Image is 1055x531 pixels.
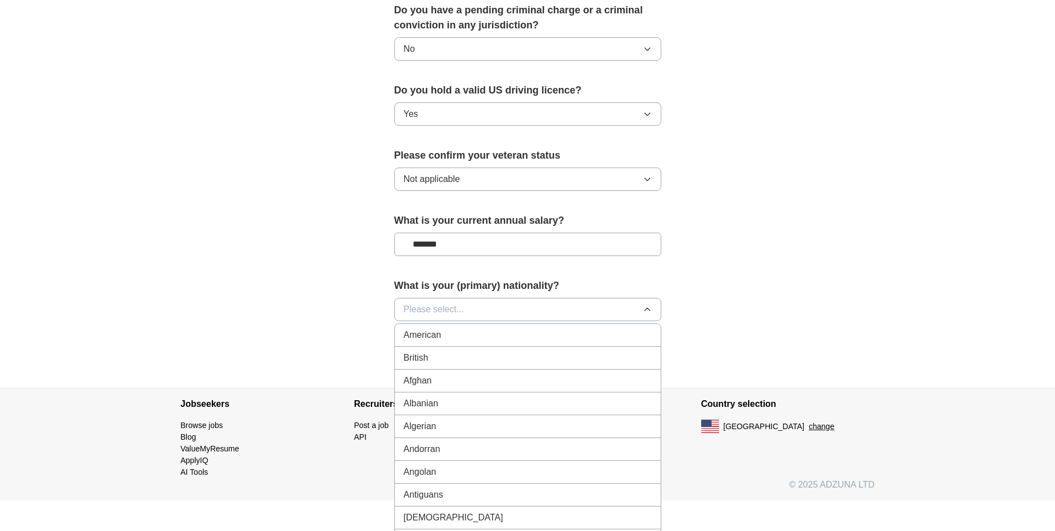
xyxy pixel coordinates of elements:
[394,278,661,293] label: What is your (primary) nationality?
[394,168,661,191] button: Not applicable
[354,432,367,441] a: API
[809,421,834,432] button: change
[404,465,437,479] span: Angolan
[394,148,661,163] label: Please confirm your veteran status
[404,442,440,456] span: Andorran
[701,389,875,420] h4: Country selection
[172,478,884,500] div: © 2025 ADZUNA LTD
[404,420,437,433] span: Algerian
[354,421,389,430] a: Post a job
[724,421,805,432] span: [GEOGRAPHIC_DATA]
[404,328,442,342] span: American
[181,456,209,465] a: ApplyIQ
[181,421,223,430] a: Browse jobs
[181,444,240,453] a: ValueMyResume
[701,420,719,433] img: US flag
[181,468,209,476] a: AI Tools
[404,303,464,316] span: Please select...
[181,432,196,441] a: Blog
[404,374,432,387] span: Afghan
[404,42,415,56] span: No
[394,83,661,98] label: Do you hold a valid US driving licence?
[394,213,661,228] label: What is your current annual salary?
[394,298,661,321] button: Please select...
[404,173,460,186] span: Not applicable
[404,397,438,410] span: Albanian
[394,102,661,126] button: Yes
[404,488,443,501] span: Antiguans
[394,37,661,61] button: No
[404,511,503,524] span: [DEMOGRAPHIC_DATA]
[394,3,661,33] label: Do you have a pending criminal charge or a criminal conviction in any jurisdiction?
[404,351,428,365] span: British
[404,107,418,121] span: Yes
